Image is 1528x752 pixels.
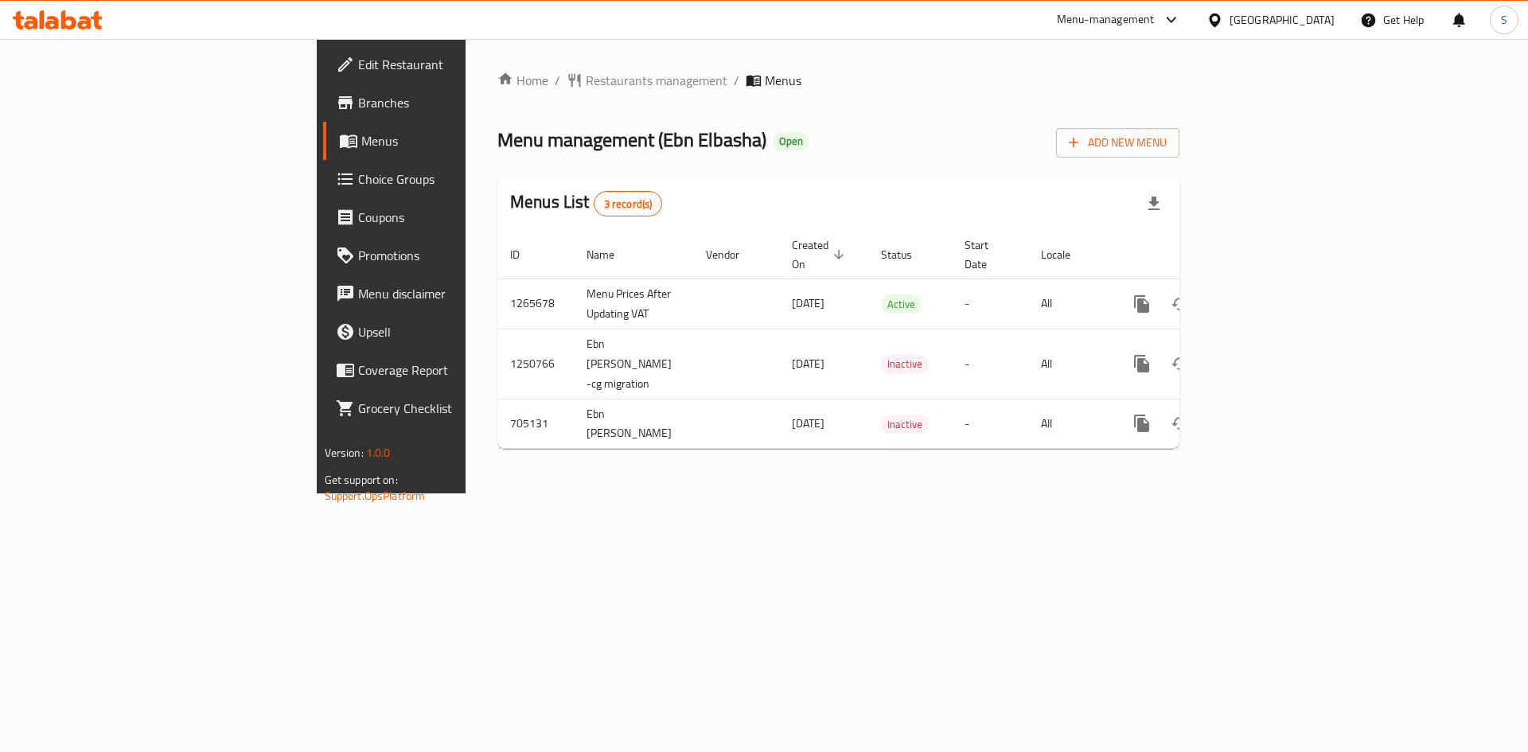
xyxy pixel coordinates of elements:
[358,246,559,265] span: Promotions
[587,245,635,264] span: Name
[792,353,824,374] span: [DATE]
[881,355,929,373] span: Inactive
[323,45,572,84] a: Edit Restaurant
[1501,11,1507,29] span: S
[792,293,824,314] span: [DATE]
[881,245,933,264] span: Status
[1057,10,1155,29] div: Menu-management
[773,134,809,148] span: Open
[1041,245,1091,264] span: Locale
[358,55,559,74] span: Edit Restaurant
[358,399,559,418] span: Grocery Checklist
[881,295,922,314] span: Active
[792,413,824,434] span: [DATE]
[952,399,1028,449] td: -
[1123,404,1161,442] button: more
[358,284,559,303] span: Menu disclaimer
[323,236,572,275] a: Promotions
[358,169,559,189] span: Choice Groups
[594,197,662,212] span: 3 record(s)
[361,131,559,150] span: Menus
[1028,399,1110,449] td: All
[358,93,559,112] span: Branches
[1161,285,1199,323] button: Change Status
[881,294,922,314] div: Active
[1123,345,1161,383] button: more
[323,198,572,236] a: Coupons
[765,71,801,90] span: Menus
[952,329,1028,399] td: -
[325,470,398,490] span: Get support on:
[366,442,391,463] span: 1.0.0
[510,190,662,216] h2: Menus List
[594,191,663,216] div: Total records count
[773,132,809,151] div: Open
[497,71,1179,90] nav: breadcrumb
[952,279,1028,329] td: -
[1028,279,1110,329] td: All
[792,236,849,274] span: Created On
[965,236,1009,274] span: Start Date
[1161,404,1199,442] button: Change Status
[510,245,540,264] span: ID
[325,485,426,506] a: Support.OpsPlatform
[574,279,693,329] td: Menu Prices After Updating VAT
[325,442,364,463] span: Version:
[358,322,559,341] span: Upsell
[358,360,559,380] span: Coverage Report
[881,355,929,374] div: Inactive
[706,245,760,264] span: Vendor
[323,84,572,122] a: Branches
[323,160,572,198] a: Choice Groups
[586,71,727,90] span: Restaurants management
[1028,329,1110,399] td: All
[323,389,572,427] a: Grocery Checklist
[1161,345,1199,383] button: Change Status
[881,415,929,434] span: Inactive
[567,71,727,90] a: Restaurants management
[1069,133,1167,153] span: Add New Menu
[1110,231,1288,279] th: Actions
[574,329,693,399] td: Ebn [PERSON_NAME] -cg migration
[358,208,559,227] span: Coupons
[497,231,1288,450] table: enhanced table
[1135,185,1173,223] div: Export file
[323,313,572,351] a: Upsell
[1230,11,1335,29] div: [GEOGRAPHIC_DATA]
[323,351,572,389] a: Coverage Report
[1056,128,1179,158] button: Add New Menu
[734,71,739,90] li: /
[323,275,572,313] a: Menu disclaimer
[323,122,572,160] a: Menus
[497,122,766,158] span: Menu management ( Ebn Elbasha )
[1123,285,1161,323] button: more
[574,399,693,449] td: Ebn [PERSON_NAME]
